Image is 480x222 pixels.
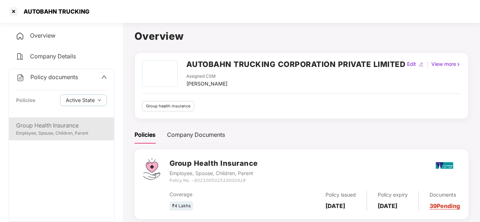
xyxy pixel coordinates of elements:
img: svg+xml;base64,PHN2ZyB4bWxucz0iaHR0cDovL3d3dy53My5vcmcvMjAwMC9zdmciIHdpZHRoPSIyNCIgaGVpZ2h0PSIyNC... [16,32,24,40]
img: svg+xml;base64,PHN2ZyB4bWxucz0iaHR0cDovL3d3dy53My5vcmcvMjAwMC9zdmciIHdpZHRoPSIyNCIgaGVpZ2h0PSIyNC... [16,73,25,82]
div: | [425,60,430,68]
span: Overview [30,32,55,39]
div: View more [430,60,462,68]
span: Policy documents [30,73,78,81]
h2: AUTOBAHN TRUCKING CORPORATION PRIVATE LIMITED [186,58,406,70]
div: Policy No. - [170,177,258,184]
img: nicl.png [436,157,454,174]
b: [DATE] [378,202,397,209]
span: Active State [66,96,95,104]
span: down [98,98,101,102]
img: svg+xml;base64,PHN2ZyB4bWxucz0iaHR0cDovL3d3dy53My5vcmcvMjAwMC9zdmciIHdpZHRoPSI0Ny43MTQiIGhlaWdodD... [143,158,160,180]
a: 39 Pending [430,202,460,209]
span: Company Details [30,53,76,60]
button: Active Statedown [60,95,107,106]
div: Company Documents [167,130,225,139]
div: Group Health Insurance [16,121,107,130]
div: [PERSON_NAME] [186,80,227,88]
div: ₹4 Lakhs [170,201,193,211]
i: 602100502510000418 [194,178,245,183]
div: AUTOBAHN TRUCKING [19,8,89,15]
h3: Group Health Insurance [170,158,258,169]
div: Documents [430,191,460,199]
div: Policy expiry [378,191,408,199]
div: Edit [406,60,417,68]
div: Group health insurance [142,101,194,111]
b: [DATE] [325,202,345,209]
h1: Overview [134,28,469,44]
span: up [101,74,107,80]
img: rightIcon [456,62,461,67]
div: Policies [16,96,35,104]
div: Policies [134,130,156,139]
div: Assigned CSM [186,73,227,80]
div: Employee, Spouse, Children, Parent [16,130,107,137]
div: Policy issued [325,191,356,199]
img: svg+xml;base64,PHN2ZyB4bWxucz0iaHR0cDovL3d3dy53My5vcmcvMjAwMC9zdmciIHdpZHRoPSIyNCIgaGVpZ2h0PSIyNC... [16,52,24,61]
div: Coverage [170,190,266,198]
img: editIcon [419,62,424,67]
div: Employee, Spouse, Children, Parent [170,169,258,177]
